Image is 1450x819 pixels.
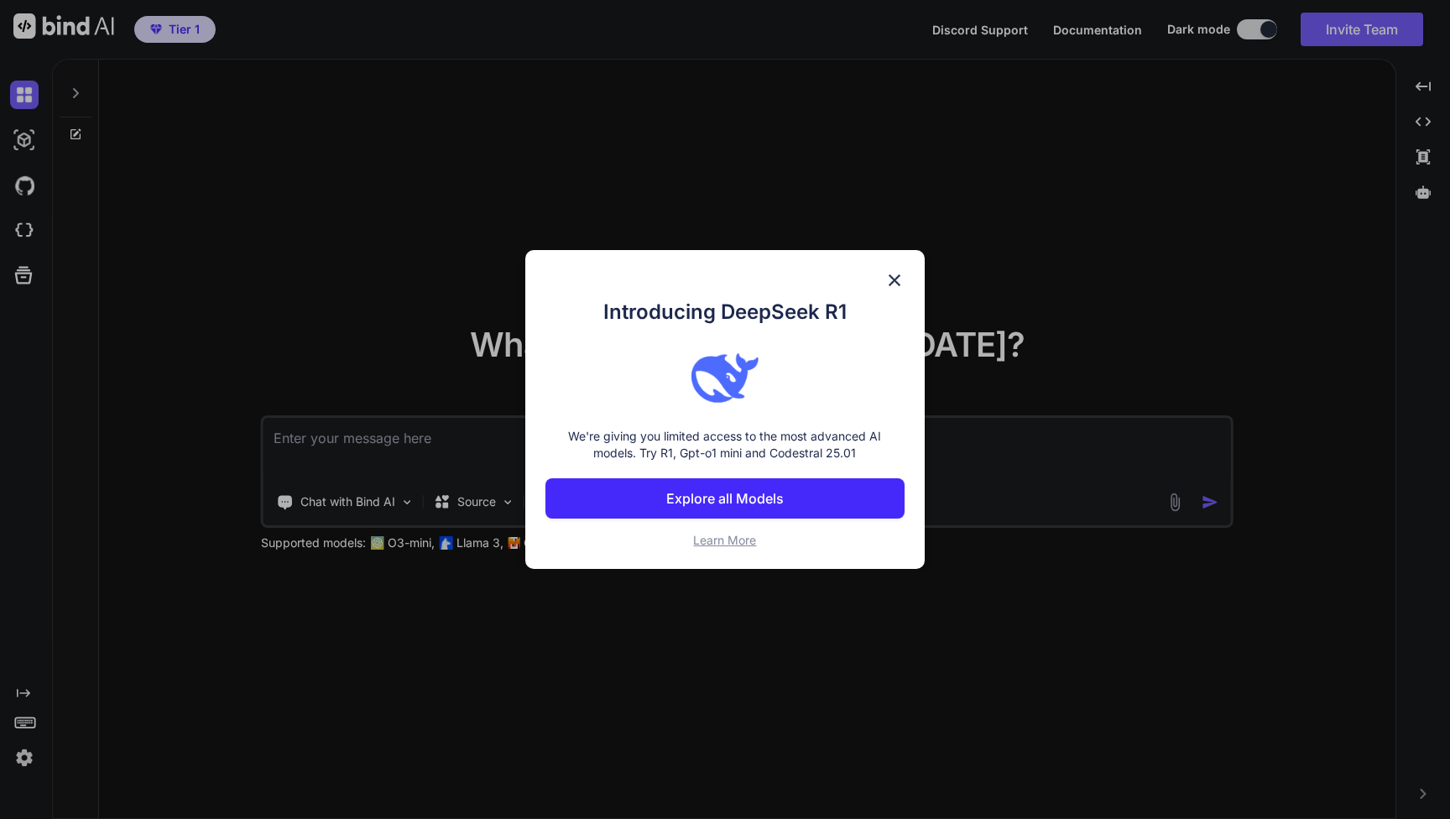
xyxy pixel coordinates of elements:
[545,478,904,519] button: Explore all Models
[691,344,759,411] img: bind logo
[545,297,904,327] h1: Introducing DeepSeek R1
[693,533,756,547] span: Learn More
[884,270,905,290] img: close
[666,488,784,509] p: Explore all Models
[545,428,904,462] p: We're giving you limited access to the most advanced AI models. Try R1, Gpt-o1 mini and Codestral...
